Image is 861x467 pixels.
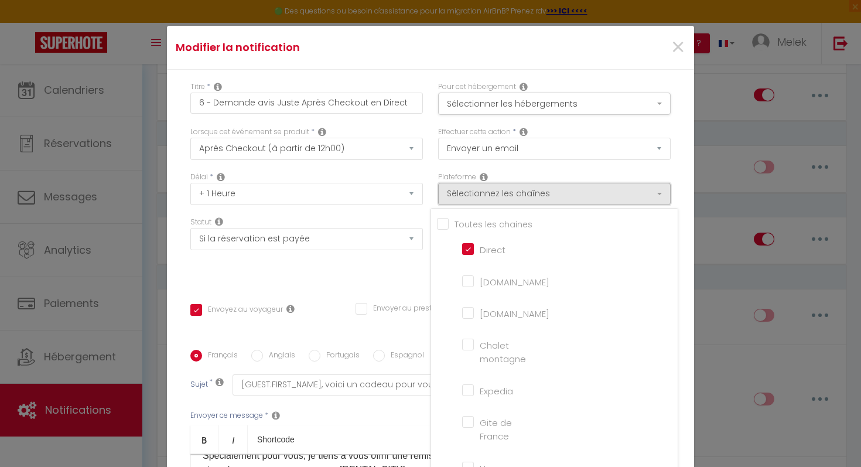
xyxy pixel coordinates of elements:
[438,172,476,183] label: Plateforme
[438,81,516,93] label: Pour cet hébergement
[520,82,528,91] i: This Rental
[190,127,309,138] label: Lorsque cet événement se produit
[520,127,528,137] i: Action Type
[480,172,488,182] i: Action Channel
[216,377,224,387] i: Subject
[217,172,225,182] i: Action Time
[474,339,526,366] label: Chalet montagne
[215,217,223,226] i: Booking status
[190,172,208,183] label: Délai
[438,93,671,115] button: Sélectionner les hébergements
[176,39,510,56] h4: Modifier la notification
[671,30,685,65] span: ×
[248,425,304,454] a: Shortcode
[438,183,671,205] button: Sélectionnez les chaînes
[272,411,280,420] i: Message
[385,350,424,363] label: Espagnol
[202,350,238,363] label: Français
[263,350,295,363] label: Anglais
[219,425,248,454] a: Italic
[190,410,263,421] label: Envoyer ce message
[214,82,222,91] i: Title
[190,379,208,391] label: Sujet
[190,81,205,93] label: Titre
[474,416,525,444] label: Gite de France
[190,217,211,228] label: Statut
[190,425,219,454] a: Bold
[318,127,326,137] i: Event Occur
[320,350,360,363] label: Portugais
[438,127,511,138] label: Effectuer cette action
[671,35,685,60] button: Close
[286,304,295,313] i: Envoyer au voyageur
